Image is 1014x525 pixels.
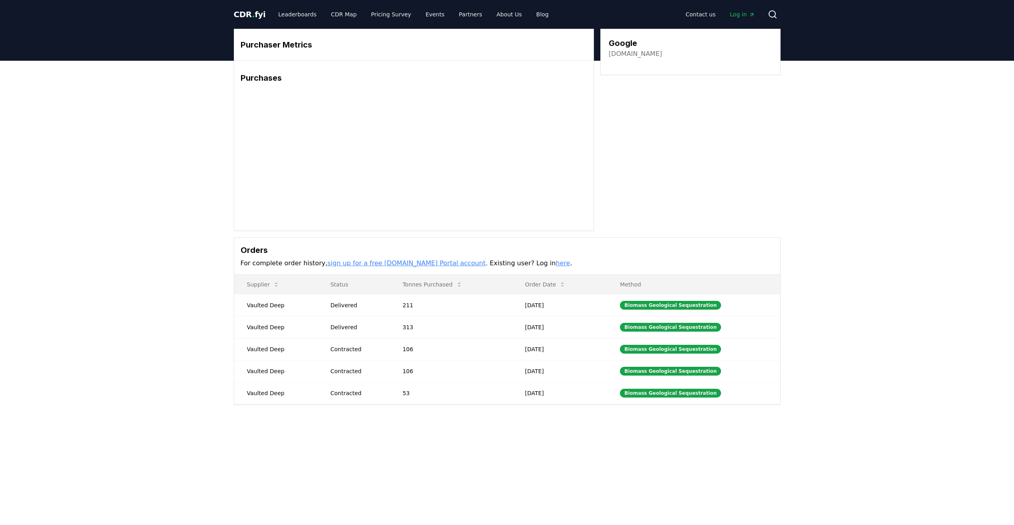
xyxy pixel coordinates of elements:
[241,259,774,268] p: For complete order history, . Existing user? Log in .
[512,360,607,382] td: [DATE]
[234,10,266,19] span: CDR fyi
[490,7,528,22] a: About Us
[556,259,570,267] a: here
[331,367,384,375] div: Contracted
[390,360,512,382] td: 106
[512,338,607,360] td: [DATE]
[723,7,761,22] a: Log in
[679,7,761,22] nav: Main
[396,276,468,292] button: Tonnes Purchased
[327,259,486,267] a: sign up for a free [DOMAIN_NAME] Portal account
[530,7,555,22] a: Blog
[620,367,721,376] div: Biomass Geological Sequestration
[512,382,607,404] td: [DATE]
[241,244,774,256] h3: Orders
[272,7,555,22] nav: Main
[331,323,384,331] div: Delivered
[620,323,721,332] div: Biomass Geological Sequestration
[512,294,607,316] td: [DATE]
[324,280,384,288] p: Status
[452,7,488,22] a: Partners
[679,7,722,22] a: Contact us
[331,389,384,397] div: Contracted
[609,49,662,59] a: [DOMAIN_NAME]
[620,389,721,398] div: Biomass Geological Sequestration
[331,345,384,353] div: Contracted
[609,37,662,49] h3: Google
[390,294,512,316] td: 211
[390,382,512,404] td: 53
[390,338,512,360] td: 106
[331,301,384,309] div: Delivered
[620,301,721,310] div: Biomass Geological Sequestration
[620,345,721,354] div: Biomass Geological Sequestration
[234,294,318,316] td: Vaulted Deep
[234,316,318,338] td: Vaulted Deep
[241,72,587,84] h3: Purchases
[365,7,417,22] a: Pricing Survey
[325,7,363,22] a: CDR Map
[234,9,266,20] a: CDR.fyi
[241,39,587,51] h3: Purchaser Metrics
[241,276,286,292] button: Supplier
[234,338,318,360] td: Vaulted Deep
[730,10,755,18] span: Log in
[614,280,773,288] p: Method
[419,7,451,22] a: Events
[512,316,607,338] td: [DATE]
[234,382,318,404] td: Vaulted Deep
[252,10,255,19] span: .
[390,316,512,338] td: 313
[518,276,572,292] button: Order Date
[272,7,323,22] a: Leaderboards
[234,360,318,382] td: Vaulted Deep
